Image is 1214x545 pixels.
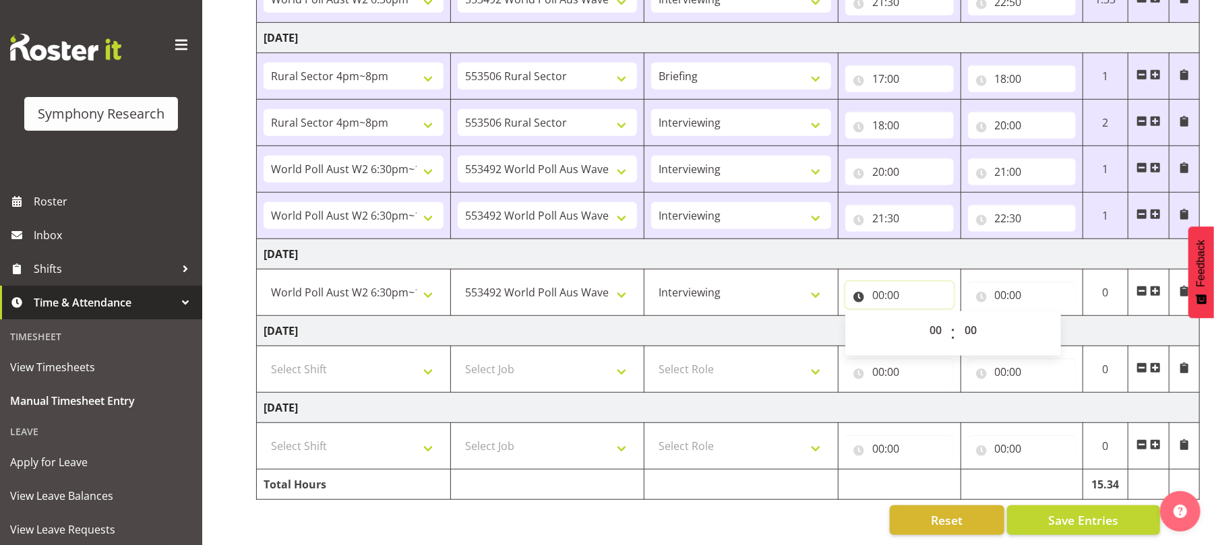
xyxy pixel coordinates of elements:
[1083,193,1128,239] td: 1
[10,391,192,411] span: Manual Timesheet Entry
[968,358,1076,385] input: Click to select...
[968,435,1076,462] input: Click to select...
[968,158,1076,185] input: Click to select...
[1195,240,1207,287] span: Feedback
[968,205,1076,232] input: Click to select...
[257,470,451,500] td: Total Hours
[3,418,199,445] div: Leave
[1083,269,1128,316] td: 0
[10,519,192,540] span: View Leave Requests
[10,452,192,472] span: Apply for Leave
[10,486,192,506] span: View Leave Balances
[3,384,199,418] a: Manual Timesheet Entry
[3,350,199,384] a: View Timesheets
[1083,346,1128,393] td: 0
[1083,146,1128,193] td: 1
[968,65,1076,92] input: Click to select...
[3,479,199,513] a: View Leave Balances
[931,511,963,529] span: Reset
[845,112,954,139] input: Click to select...
[845,435,954,462] input: Click to select...
[890,505,1004,535] button: Reset
[1174,505,1187,518] img: help-xxl-2.png
[1083,423,1128,470] td: 0
[1188,226,1214,318] button: Feedback - Show survey
[257,393,1200,423] td: [DATE]
[845,358,954,385] input: Click to select...
[1007,505,1160,535] button: Save Entries
[1083,100,1128,146] td: 2
[257,316,1200,346] td: [DATE]
[1048,511,1118,529] span: Save Entries
[257,239,1200,269] td: [DATE]
[257,23,1200,53] td: [DATE]
[968,282,1076,309] input: Click to select...
[1083,53,1128,100] td: 1
[10,34,121,61] img: Rosterit website logo
[38,104,164,124] div: Symphony Research
[845,65,954,92] input: Click to select...
[34,292,175,313] span: Time & Attendance
[34,191,195,212] span: Roster
[968,112,1076,139] input: Click to select...
[34,225,195,245] span: Inbox
[3,323,199,350] div: Timesheet
[845,282,954,309] input: Click to select...
[34,259,175,279] span: Shifts
[1083,470,1128,500] td: 15.34
[3,445,199,479] a: Apply for Leave
[10,357,192,377] span: View Timesheets
[845,205,954,232] input: Click to select...
[951,317,956,350] span: :
[845,158,954,185] input: Click to select...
